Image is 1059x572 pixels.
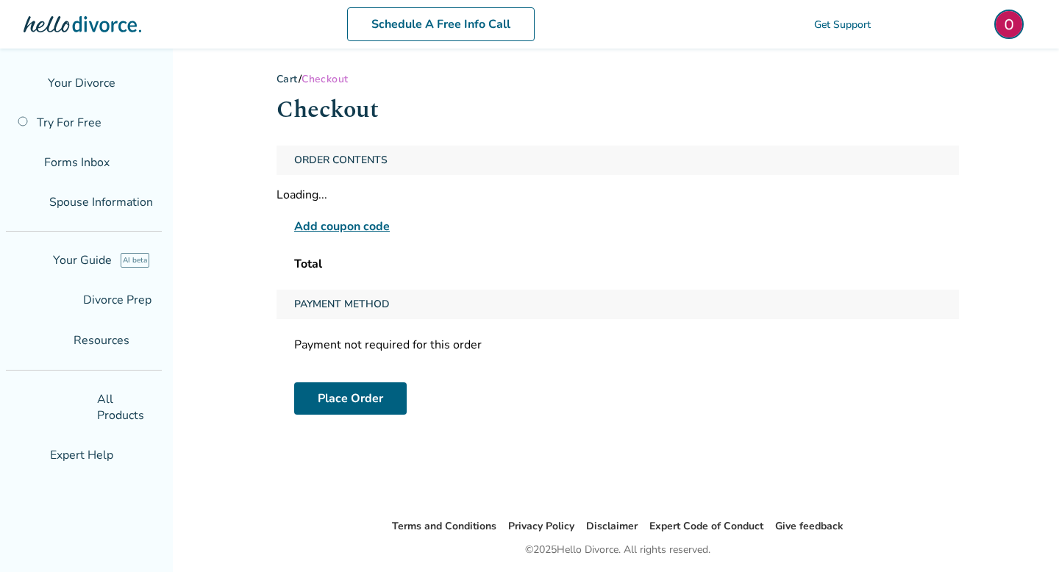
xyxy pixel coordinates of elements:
[29,154,95,171] span: Forms Inbox
[9,196,21,208] span: people
[9,254,21,266] span: explore
[879,18,891,30] span: phone_in_talk
[294,256,322,272] span: Total
[277,72,299,86] a: Cart
[965,15,983,33] span: shopping_cart
[9,335,21,346] span: menu_book
[277,72,959,86] div: /
[97,253,126,268] span: AI beta
[649,519,763,533] a: Expert Code of Conduct
[277,187,959,203] div: Loading...
[508,519,574,533] a: Privacy Policy
[9,77,21,89] span: flag_2
[302,72,348,86] span: Checkout
[525,541,710,559] div: © 2025 Hello Divorce. All rights reserved.
[288,290,396,319] span: Payment Method
[294,382,407,415] button: Place Order
[879,18,953,32] a: phone_in_talkGet Support
[277,331,959,359] div: Payment not required for this order
[9,294,21,306] span: list_alt_check
[994,10,1024,39] img: Olivia Sterling
[775,518,844,535] li: Give feedback
[9,393,21,405] span: shopping_basket
[586,518,638,535] li: Disclaimer
[135,332,153,349] span: expand_more
[392,519,496,533] a: Terms and Conditions
[277,92,959,128] h1: Checkout
[9,332,85,348] span: Resources
[294,218,390,235] span: Add coupon code
[9,433,21,445] span: groups
[896,18,953,32] span: Get Support
[288,146,393,175] span: Order Contents
[416,7,604,41] a: Schedule A Free Info Call
[9,157,21,168] span: inbox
